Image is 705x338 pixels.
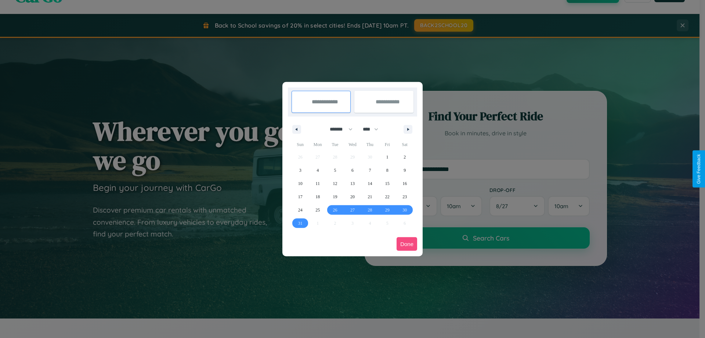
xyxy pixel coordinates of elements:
button: 19 [326,190,344,203]
span: 31 [298,217,303,230]
span: 20 [350,190,355,203]
button: 1 [379,150,396,164]
span: 6 [351,164,354,177]
button: 16 [396,177,413,190]
span: 30 [402,203,407,217]
button: 18 [309,190,326,203]
span: Thu [361,139,379,150]
span: 28 [368,203,372,217]
span: Fri [379,139,396,150]
button: 10 [292,177,309,190]
span: 23 [402,190,407,203]
span: 2 [404,150,406,164]
button: 30 [396,203,413,217]
button: Done [397,237,417,251]
button: 17 [292,190,309,203]
span: 9 [404,164,406,177]
button: 4 [309,164,326,177]
button: 26 [326,203,344,217]
span: 17 [298,190,303,203]
span: 12 [333,177,337,190]
button: 21 [361,190,379,203]
span: 13 [350,177,355,190]
button: 25 [309,203,326,217]
button: 9 [396,164,413,177]
button: 24 [292,203,309,217]
span: Sun [292,139,309,150]
button: 11 [309,177,326,190]
span: 8 [386,164,388,177]
span: 3 [299,164,301,177]
span: 11 [315,177,320,190]
span: 1 [386,150,388,164]
span: Wed [344,139,361,150]
span: 24 [298,203,303,217]
span: 18 [315,190,320,203]
button: 20 [344,190,361,203]
button: 14 [361,177,379,190]
span: 29 [385,203,390,217]
span: 22 [385,190,390,203]
div: Give Feedback [696,154,701,184]
button: 13 [344,177,361,190]
span: 10 [298,177,303,190]
button: 31 [292,217,309,230]
span: 4 [317,164,319,177]
span: 27 [350,203,355,217]
button: 12 [326,177,344,190]
button: 7 [361,164,379,177]
span: 21 [368,190,372,203]
button: 23 [396,190,413,203]
span: Tue [326,139,344,150]
button: 6 [344,164,361,177]
span: 25 [315,203,320,217]
span: 26 [333,203,337,217]
button: 29 [379,203,396,217]
button: 5 [326,164,344,177]
span: 15 [385,177,390,190]
button: 3 [292,164,309,177]
button: 27 [344,203,361,217]
span: 5 [334,164,336,177]
button: 22 [379,190,396,203]
button: 28 [361,203,379,217]
span: 14 [368,177,372,190]
span: 16 [402,177,407,190]
button: 2 [396,150,413,164]
span: Mon [309,139,326,150]
span: 7 [369,164,371,177]
span: Sat [396,139,413,150]
button: 15 [379,177,396,190]
button: 8 [379,164,396,177]
span: 19 [333,190,337,203]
